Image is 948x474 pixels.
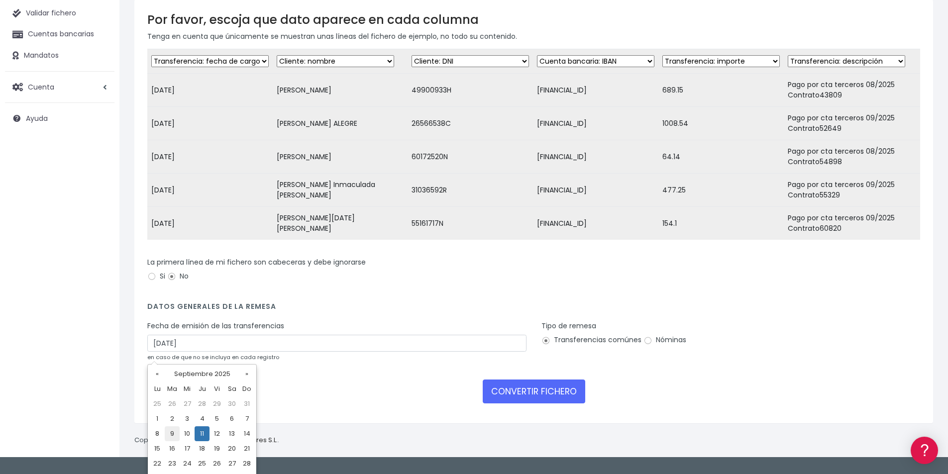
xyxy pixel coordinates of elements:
[5,24,114,45] a: Cuentas bancarias
[195,426,210,441] td: 11
[533,140,658,174] td: [FINANCIAL_ID]
[10,197,189,207] div: Facturación
[533,74,658,107] td: [FINANCIAL_ID]
[10,266,189,284] button: Contáctanos
[195,441,210,456] td: 18
[224,441,239,456] td: 20
[658,107,784,140] td: 1008.54
[180,381,195,396] th: Mi
[239,411,254,426] td: 7
[150,381,165,396] th: Lu
[541,321,596,331] label: Tipo de remesa
[28,82,54,92] span: Cuenta
[147,302,920,316] h4: Datos generales de la remesa
[165,441,180,456] td: 16
[10,239,189,248] div: Programadores
[147,31,920,42] p: Tenga en cuenta que únicamente se muestran unas líneas del fichero de ejemplo, no todo su contenido.
[165,411,180,426] td: 2
[10,213,189,229] a: General
[180,396,195,411] td: 27
[147,353,279,361] small: en caso de que no se incluya en cada registro
[180,456,195,471] td: 24
[239,441,254,456] td: 21
[239,396,254,411] td: 31
[137,286,192,296] a: POWERED BY ENCHANT
[239,381,254,396] th: Do
[239,456,254,471] td: 28
[26,113,48,123] span: Ayuda
[10,126,189,141] a: Formatos
[147,174,273,207] td: [DATE]
[784,174,920,207] td: Pago por cta terceros 09/2025 Contrato55329
[483,379,585,403] button: CONVERTIR FICHERO
[210,396,224,411] td: 29
[147,207,273,240] td: [DATE]
[658,74,784,107] td: 689.15
[150,367,165,381] th: «
[210,426,224,441] td: 12
[408,107,533,140] td: 26566538C
[239,426,254,441] td: 14
[784,140,920,174] td: Pago por cta terceros 08/2025 Contrato54898
[224,456,239,471] td: 27
[5,77,114,97] a: Cuenta
[165,456,180,471] td: 23
[784,207,920,240] td: Pago por cta terceros 09/2025 Contrato60820
[210,456,224,471] td: 26
[10,110,189,119] div: Convertir ficheros
[150,396,165,411] td: 25
[658,207,784,240] td: 154.1
[147,140,273,174] td: [DATE]
[10,85,189,100] a: Información general
[150,426,165,441] td: 8
[195,411,210,426] td: 4
[224,396,239,411] td: 30
[150,456,165,471] td: 22
[180,441,195,456] td: 17
[165,381,180,396] th: Ma
[150,441,165,456] td: 15
[210,411,224,426] td: 5
[10,254,189,270] a: API
[273,74,408,107] td: [PERSON_NAME]
[784,107,920,140] td: Pago por cta terceros 09/2025 Contrato52649
[541,335,641,345] label: Transferencias comúnes
[195,456,210,471] td: 25
[147,107,273,140] td: [DATE]
[210,441,224,456] td: 19
[273,207,408,240] td: [PERSON_NAME][DATE] [PERSON_NAME]
[147,271,165,282] label: Si
[180,426,195,441] td: 10
[150,411,165,426] td: 1
[224,381,239,396] th: Sa
[239,367,254,381] th: »
[5,45,114,66] a: Mandatos
[10,69,189,79] div: Información general
[784,74,920,107] td: Pago por cta terceros 08/2025 Contrato43809
[224,411,239,426] td: 6
[658,140,784,174] td: 64.14
[210,381,224,396] th: Vi
[5,108,114,129] a: Ayuda
[10,141,189,157] a: Problemas habituales
[643,335,686,345] label: Nóminas
[273,140,408,174] td: [PERSON_NAME]
[224,426,239,441] td: 13
[533,107,658,140] td: [FINANCIAL_ID]
[273,174,408,207] td: [PERSON_NAME] Inmaculada [PERSON_NAME]
[10,157,189,172] a: Videotutoriales
[5,3,114,24] a: Validar fichero
[408,140,533,174] td: 60172520N
[180,411,195,426] td: 3
[10,172,189,188] a: Perfiles de empresas
[658,174,784,207] td: 477.25
[408,174,533,207] td: 31036592R
[147,321,284,331] label: Fecha de emisión de las transferencias
[165,426,180,441] td: 9
[273,107,408,140] td: [PERSON_NAME] ALEGRE
[147,12,920,27] h3: Por favor, escoja que dato aparece en cada columna
[165,367,239,381] th: Septiembre 2025
[195,381,210,396] th: Ju
[147,74,273,107] td: [DATE]
[167,271,189,282] label: No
